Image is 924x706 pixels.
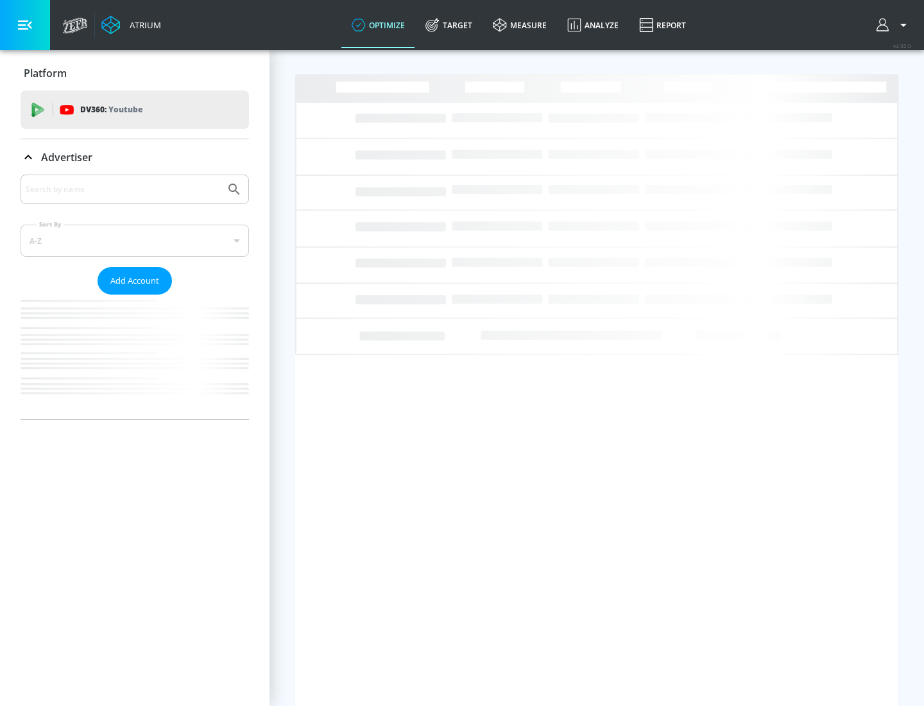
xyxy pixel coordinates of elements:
label: Sort By [37,220,64,228]
div: Advertiser [21,175,249,419]
nav: list of Advertiser [21,295,249,419]
div: Atrium [124,19,161,31]
a: Target [415,2,483,48]
p: DV360: [80,103,142,117]
button: Add Account [98,267,172,295]
a: Analyze [557,2,629,48]
span: Add Account [110,273,159,288]
p: Advertiser [41,150,92,164]
input: Search by name [26,181,220,198]
div: Advertiser [21,139,249,175]
div: Platform [21,55,249,91]
div: A-Z [21,225,249,257]
p: Platform [24,66,67,80]
a: measure [483,2,557,48]
a: Atrium [101,15,161,35]
span: v 4.32.0 [893,42,911,49]
div: DV360: Youtube [21,90,249,129]
a: optimize [341,2,415,48]
p: Youtube [108,103,142,116]
a: Report [629,2,696,48]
